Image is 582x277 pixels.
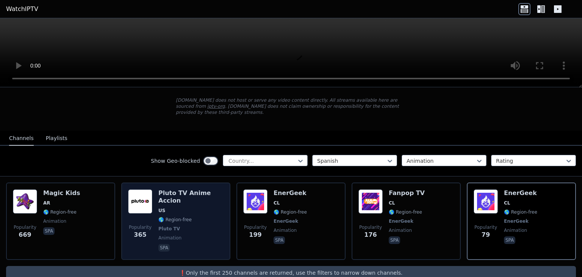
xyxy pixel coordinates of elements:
[389,189,425,197] h6: Fanpop TV
[158,235,181,241] span: animation
[43,227,55,235] p: spa
[274,218,298,224] span: EnerGeek
[134,230,146,239] span: 365
[43,218,66,224] span: animation
[158,189,224,205] h6: Pluto TV Anime Accion
[43,200,50,206] span: AR
[128,189,152,214] img: Pluto TV Anime Accion
[474,224,497,230] span: Popularity
[504,209,537,215] span: 🌎 Region-free
[6,5,38,14] a: WatchIPTV
[158,226,180,232] span: Pluto TV
[158,244,170,252] p: spa
[359,224,382,230] span: Popularity
[474,189,498,214] img: EnerGeek
[274,200,280,206] span: CL
[244,224,267,230] span: Popularity
[389,200,395,206] span: CL
[151,157,200,165] label: Show Geo-blocked
[504,200,510,206] span: CL
[9,131,34,146] button: Channels
[43,209,77,215] span: 🌎 Region-free
[389,236,400,244] p: spa
[176,97,406,115] p: [DOMAIN_NAME] does not host or serve any video content directly. All streams available here are s...
[19,230,31,239] span: 669
[274,189,307,197] h6: EnerGeek
[274,209,307,215] span: 🌎 Region-free
[13,189,37,214] img: Magic Kids
[158,217,192,223] span: 🌎 Region-free
[504,236,515,244] p: spa
[504,227,527,233] span: animation
[207,104,225,109] a: iptv-org
[243,189,268,214] img: EnerGeek
[9,269,573,277] p: ❗️Only the first 250 channels are returned, use the filters to narrow down channels.
[482,230,490,239] span: 79
[249,230,261,239] span: 199
[43,189,80,197] h6: Magic Kids
[358,189,383,214] img: Fanpop TV
[274,227,297,233] span: animation
[158,208,165,214] span: US
[14,224,36,230] span: Popularity
[129,224,152,230] span: Popularity
[389,209,422,215] span: 🌎 Region-free
[389,218,413,224] span: EnerGeek
[274,236,285,244] p: spa
[504,189,537,197] h6: EnerGeek
[46,131,67,146] button: Playlists
[389,227,412,233] span: animation
[364,230,377,239] span: 176
[504,218,529,224] span: EnerGeek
